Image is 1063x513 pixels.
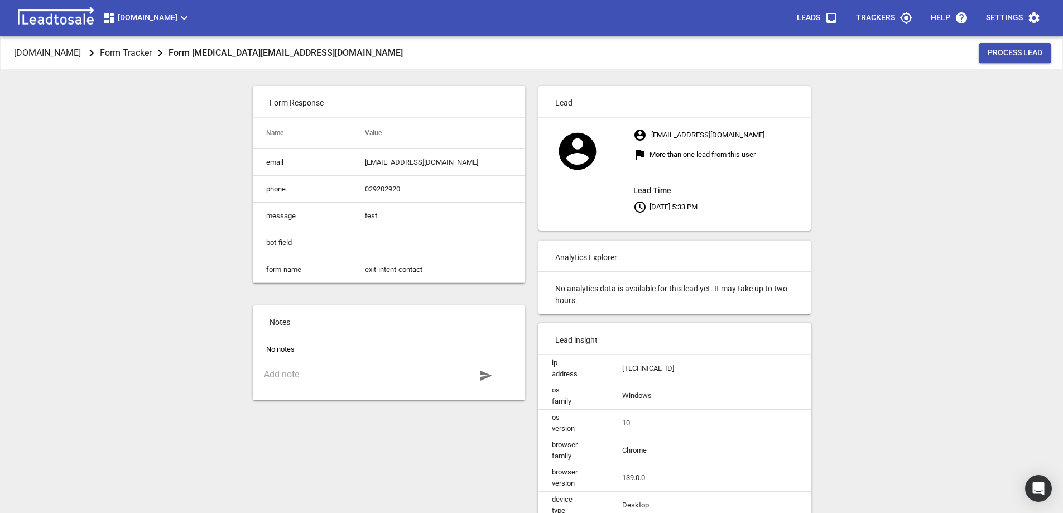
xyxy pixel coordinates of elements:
p: No analytics data is available for this lead yet. It may take up to two hours. [538,272,811,314]
td: phone [253,176,352,203]
td: email [253,149,352,176]
td: 139.0.0 [609,464,838,491]
button: [DOMAIN_NAME] [98,7,195,29]
td: bot-field [253,229,352,256]
td: [EMAIL_ADDRESS][DOMAIN_NAME] [352,149,525,176]
img: logo [13,7,98,29]
td: os version [538,409,609,437]
td: Chrome [609,437,838,464]
li: No notes [253,337,525,362]
th: Value [352,118,525,149]
button: Process Lead [979,43,1051,63]
td: Windows [609,382,838,409]
p: Help [931,12,950,23]
td: 10 [609,409,838,437]
td: os family [538,382,609,409]
p: [EMAIL_ADDRESS][DOMAIN_NAME] More than one lead from this user [DATE] 5:33 PM [633,125,810,217]
td: test [352,203,525,229]
p: Settings [986,12,1023,23]
p: Trackers [856,12,895,23]
p: [DOMAIN_NAME] [14,46,81,59]
td: browser family [538,437,609,464]
span: [DOMAIN_NAME] [103,11,191,25]
p: Lead [538,86,811,117]
td: ip address [538,355,609,382]
td: [TECHNICAL_ID] [609,355,838,382]
p: Form Tracker [100,46,152,59]
aside: Lead Time [633,184,810,197]
td: browser version [538,464,609,491]
span: Process Lead [988,47,1042,59]
p: Notes [253,305,525,337]
td: exit-intent-contact [352,256,525,283]
th: Name [253,118,352,149]
svg: Your local time [633,200,647,214]
div: Open Intercom Messenger [1025,475,1052,502]
td: message [253,203,352,229]
p: Leads [797,12,820,23]
aside: Form [MEDICAL_DATA][EMAIL_ADDRESS][DOMAIN_NAME] [169,45,403,60]
p: Lead insight [538,323,811,354]
td: 029202920 [352,176,525,203]
p: Form Response [253,86,525,117]
p: Analytics Explorer [538,241,811,272]
td: form-name [253,256,352,283]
